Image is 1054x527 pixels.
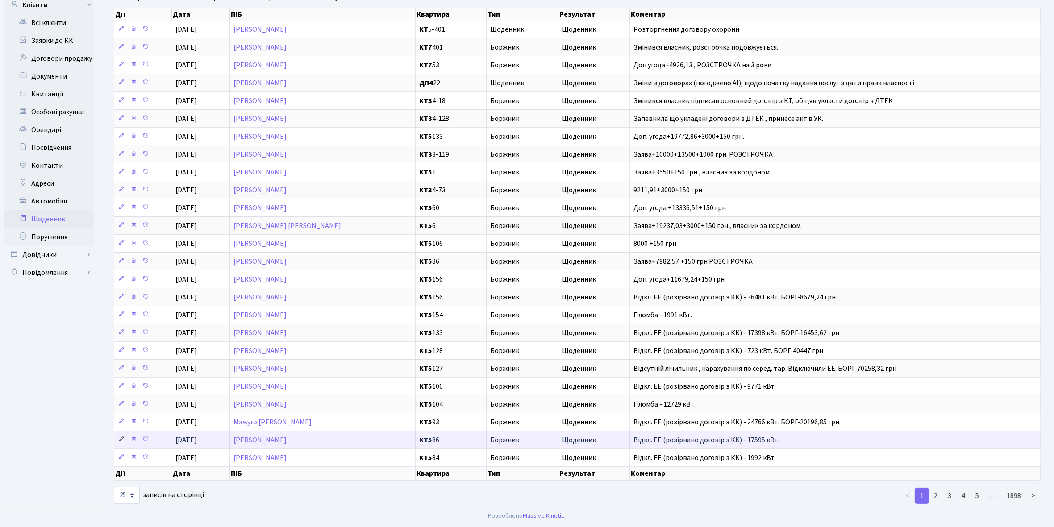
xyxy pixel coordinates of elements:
[562,419,626,426] span: Щоденник
[419,222,483,229] span: 6
[562,347,626,354] span: Щоденник
[419,294,483,301] span: 156
[633,96,893,106] span: Змінився власник підписав основний договір з КТ, обіцяв укласти договір з ДТЕК
[419,149,432,159] b: КТ3
[942,488,957,504] a: 3
[490,311,554,319] span: Боржник
[176,132,197,141] span: [DATE]
[562,115,626,122] span: Щоденник
[419,365,483,372] span: 127
[562,204,626,212] span: Щоденник
[490,454,554,461] span: Боржник
[176,78,197,88] span: [DATE]
[233,257,287,266] a: [PERSON_NAME]
[490,294,554,301] span: Боржник
[562,133,626,140] span: Щоденник
[4,32,94,50] a: Заявки до КК
[490,169,554,176] span: Боржник
[4,50,94,67] a: Договори продажу
[4,139,94,157] a: Посвідчення
[419,454,483,461] span: 84
[233,149,287,159] a: [PERSON_NAME]
[630,8,1041,21] th: Коментар
[419,311,483,319] span: 154
[172,8,229,21] th: Дата
[487,467,558,480] th: Тип
[633,257,753,266] span: Заява+7982,57 +150 грн РОЗСТРОЧКА
[419,78,433,88] b: ДП4
[490,44,554,51] span: Боржник
[490,276,554,283] span: Боржник
[633,310,692,320] span: Пломба - 1991 кВт.
[233,42,287,52] a: [PERSON_NAME]
[419,328,432,338] b: КТ5
[419,97,483,104] span: 4-18
[490,329,554,336] span: Боржник
[419,167,432,177] b: КТ5
[490,383,554,390] span: Боржник
[233,417,312,427] a: Мажуго [PERSON_NAME]
[233,185,287,195] a: [PERSON_NAME]
[233,274,287,284] a: [PERSON_NAME]
[419,382,432,391] b: КТ5
[562,276,626,283] span: Щоденник
[176,435,197,445] span: [DATE]
[1001,488,1026,504] a: 1898
[562,401,626,408] span: Щоденник
[562,436,626,444] span: Щоденник
[114,487,140,504] select: записів на сторінці
[633,453,776,463] span: Відкл. ЕЕ (розірвано договір з КК) - 1992 кВт.
[4,85,94,103] a: Квитанції
[419,132,432,141] b: КТ5
[562,329,626,336] span: Щоденник
[562,79,626,87] span: Щоденник
[176,203,197,213] span: [DATE]
[633,292,836,302] span: Відкл. ЕЕ (розірвано договір з КК) - 36481 кВт. БОРГ-8679,24 грн
[176,25,197,34] span: [DATE]
[419,42,432,52] b: КТ7
[176,167,197,177] span: [DATE]
[419,239,432,249] b: КТ5
[419,401,483,408] span: 104
[490,187,554,194] span: Боржник
[633,185,702,195] span: 9211,91+3000+150 грн
[633,417,841,427] span: Відкл. ЕЕ (розірвано договір з КК) - 24766 кВт. БОРГ-20196,85 грн.
[419,62,483,69] span: 53
[633,78,914,88] span: Зміни в договорах (погоджено АІ), щодо початку надання послуг з дати права власності
[233,221,341,231] a: [PERSON_NAME] [PERSON_NAME]
[633,221,802,231] span: Заява+19237,03+3000+150 грн., власник за кордоном.
[4,174,94,192] a: Адреси
[490,419,554,426] span: Боржник
[490,204,554,212] span: Боржник
[233,132,287,141] a: [PERSON_NAME]
[419,364,432,373] b: КТ5
[419,435,432,445] b: КТ5
[490,240,554,247] span: Боржник
[176,346,197,356] span: [DATE]
[233,292,287,302] a: [PERSON_NAME]
[233,310,287,320] a: [PERSON_NAME]
[419,185,432,195] b: КТ3
[419,257,432,266] b: КТ5
[419,151,483,158] span: 3-119
[488,511,566,521] div: Розроблено .
[4,210,94,228] a: Щоденник
[562,258,626,265] span: Щоденник
[490,365,554,372] span: Боржник
[233,328,287,338] a: [PERSON_NAME]
[4,192,94,210] a: Автомобілі
[176,149,197,159] span: [DATE]
[416,467,487,480] th: Квартира
[633,167,771,177] span: Заява+3550+150 грн , власник за кордоном.
[633,203,726,213] span: Доп. угода +13336,51+150 грн
[633,346,823,356] span: Відкл. ЕЕ (розірвано договір з КК) - 723 кВт. БОРГ-40447 грн
[490,115,554,122] span: Боржник
[490,222,554,229] span: Боржник
[416,8,487,21] th: Квартира
[114,487,204,504] label: записів на сторінці
[419,436,483,444] span: 86
[419,276,483,283] span: 156
[233,25,287,34] a: [PERSON_NAME]
[419,204,483,212] span: 60
[490,97,554,104] span: Боржник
